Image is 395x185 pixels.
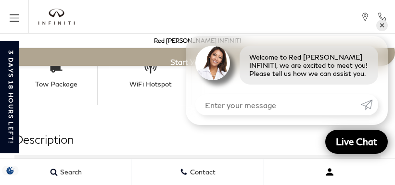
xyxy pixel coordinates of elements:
[170,57,225,66] span: Start Your Deal
[154,37,241,44] a: Red [PERSON_NAME] INFINITI
[195,46,230,80] img: Agent profile photo
[361,94,378,115] a: Submit
[264,160,395,184] button: Open user profile menu
[195,94,361,115] input: Enter your message
[38,9,75,25] img: INFINITI
[120,80,180,88] div: WiFi Hotspot
[26,80,86,88] div: Tow Package
[325,130,388,154] a: Live Chat
[240,46,378,85] div: Welcome to Red [PERSON_NAME] INFINITI, we are excited to meet you! Please tell us how we can assi...
[331,136,382,148] span: Live Chat
[14,131,381,148] h2: Description
[188,168,216,176] span: Contact
[58,168,82,176] span: Search
[38,9,75,25] a: infiniti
